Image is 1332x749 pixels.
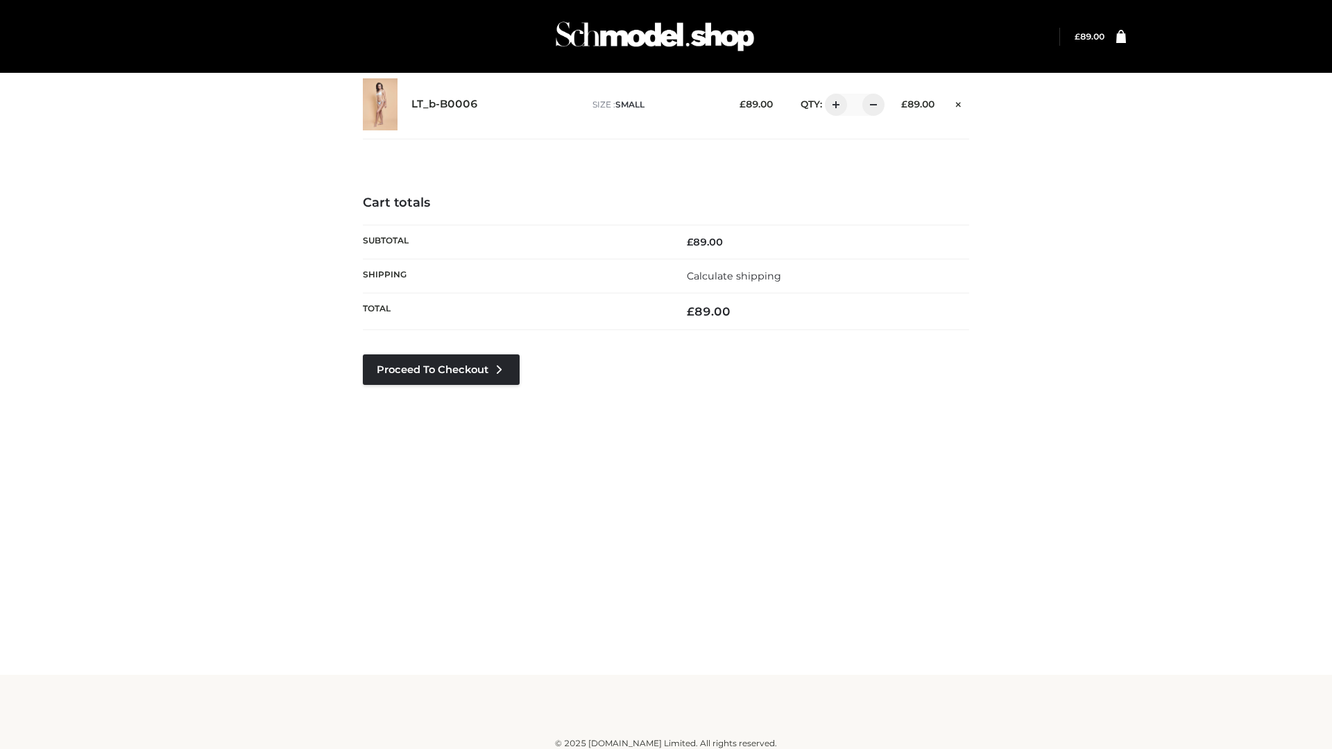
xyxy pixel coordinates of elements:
div: QTY: [787,94,880,116]
a: Remove this item [948,94,969,112]
bdi: 89.00 [901,98,934,110]
span: SMALL [615,99,644,110]
img: Schmodel Admin 964 [551,9,759,64]
bdi: 89.00 [1075,31,1104,42]
a: £89.00 [1075,31,1104,42]
span: £ [687,304,694,318]
bdi: 89.00 [740,98,773,110]
a: LT_b-B0006 [411,98,478,111]
a: Proceed to Checkout [363,354,520,385]
span: £ [687,236,693,248]
p: size : [592,98,718,111]
a: Calculate shipping [687,270,781,282]
h4: Cart totals [363,196,969,211]
th: Shipping [363,259,666,293]
th: Total [363,293,666,330]
th: Subtotal [363,225,666,259]
bdi: 89.00 [687,236,723,248]
span: £ [901,98,907,110]
bdi: 89.00 [687,304,731,318]
span: £ [1075,31,1080,42]
span: £ [740,98,746,110]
